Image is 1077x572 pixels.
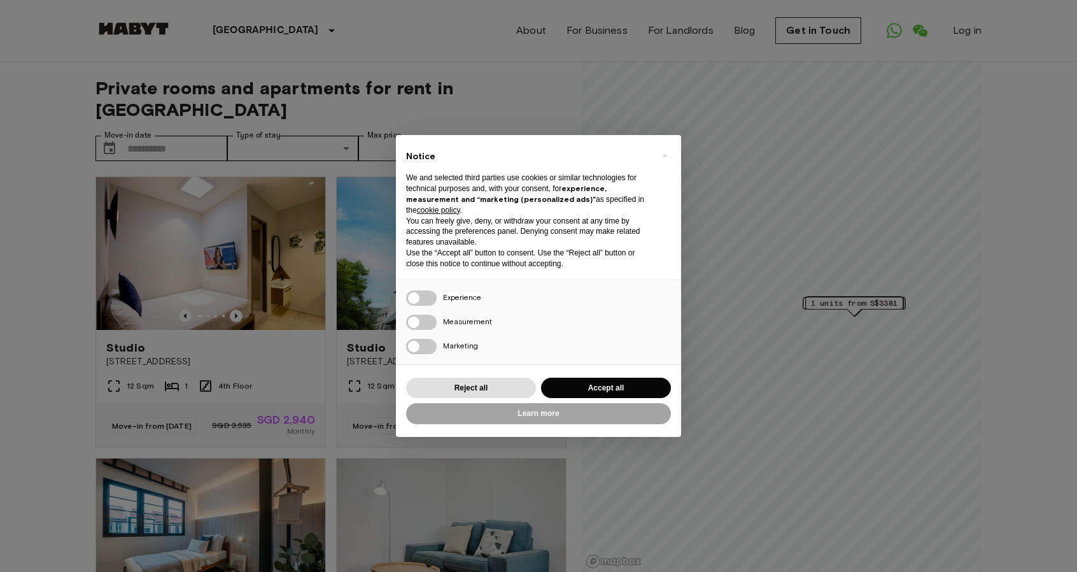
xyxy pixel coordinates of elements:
[406,378,536,399] button: Reject all
[406,403,671,424] button: Learn more
[406,216,651,248] p: You can freely give, deny, or withdraw your consent at any time by accessing the preferences pane...
[406,183,607,204] strong: experience, measurement and “marketing (personalized ads)”
[406,173,651,215] p: We and selected third parties use cookies or similar technologies for technical purposes and, wit...
[417,206,460,215] a: cookie policy
[443,292,481,302] span: Experience
[663,148,667,163] span: ×
[443,341,478,350] span: Marketing
[654,145,675,166] button: Close this notice
[406,248,651,269] p: Use the “Accept all” button to consent. Use the “Reject all” button or close this notice to conti...
[406,150,651,163] h2: Notice
[443,317,492,326] span: Measurement
[541,378,671,399] button: Accept all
